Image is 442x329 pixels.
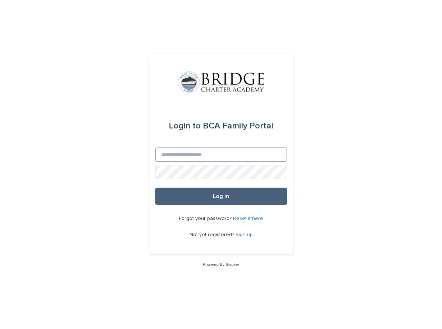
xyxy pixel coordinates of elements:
span: Log in [213,193,229,199]
span: Login to [169,122,201,130]
div: BCA Family Portal [169,116,273,136]
button: Log in [155,188,287,205]
a: Sign up [236,232,253,237]
img: V1C1m3IdTEidaUdm9Hs0 [178,71,264,93]
a: Powered By Stacker [203,262,239,267]
span: Forgot your password? [179,216,233,221]
a: Reset it here [233,216,263,221]
span: Not yet registered? [190,232,236,237]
